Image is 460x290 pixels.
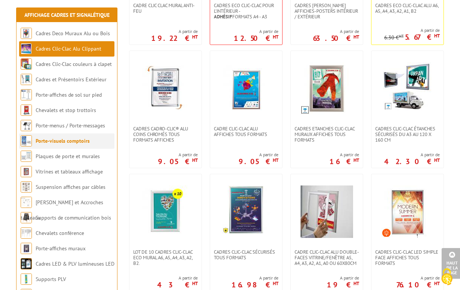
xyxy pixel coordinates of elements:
span: Cadres Eco Clic-Clac pour l'intérieur - formats A4 - A3 [214,3,278,19]
img: Porte-affiches de sol sur pied [21,89,32,100]
p: 9.05 € [239,159,278,164]
img: Cadres Deco Muraux Alu ou Bois [21,28,32,39]
a: Chevalets conférence [36,230,84,236]
img: Cadres LED & PLV lumineuses LED [21,258,32,269]
span: A partir de [232,275,278,281]
img: Cadres Cadro-Clic® Alu coins chromés tous formats affiches [139,62,192,115]
sup: HT [192,280,198,287]
p: 16 € [329,159,359,164]
sup: HT [273,157,278,163]
span: Cadres [PERSON_NAME] affiches-posters intérieur / extérieur [295,3,359,19]
a: Affichage Cadres et Signalétique [24,12,110,18]
a: Cadres [PERSON_NAME] affiches-posters intérieur / extérieur [291,3,363,19]
a: Lot de 10 cadres Clic-Clac Eco mural A6, A5, A4, A3, A2, B2. [129,249,201,266]
img: Cadre clic-clac alu double-faces Vitrine/fenêtre A5, A4, A3, A2, A1, A0 ou 60x80cm [301,185,353,238]
img: Porte-menus / Porte-messages [21,120,32,131]
span: Cadres Cadro-Clic® Alu coins chromés tous formats affiches [133,126,198,143]
button: Cookies (fenêtre modale) [434,265,460,290]
a: Cadres Clic-Clac couleurs à clapet [36,61,112,67]
sup: HT [273,280,278,287]
img: Vitrines et tableaux affichage [21,166,32,177]
sup: HT [353,157,359,163]
a: Supports de communication bois [36,214,111,221]
p: 16.98 € [232,283,278,287]
a: Porte-menus / Porte-messages [36,122,105,129]
p: 9.05 € [158,159,198,164]
a: Supports PLV [36,276,66,283]
span: A partir de [329,152,359,158]
span: A partir de [234,28,278,34]
img: Lot de 10 cadres Clic-Clac Eco mural A6, A5, A4, A3, A2, B2. [139,185,192,238]
sup: HT [192,34,198,40]
a: Suspension affiches par câbles [36,184,105,190]
p: 63.50 € [313,36,359,40]
img: Cimaises et Accroches tableaux [21,197,32,208]
span: A partir de [384,27,440,33]
a: Cadre Clic-Clac Alu affiches tous formats [210,126,282,137]
span: Cadres Clic-Clac Sécurisés Tous formats [214,249,278,260]
a: Cadre clic-clac alu double-faces Vitrine/fenêtre A5, A4, A3, A2, A1, A0 ou 60x80cm [291,249,363,266]
a: Cadres Etanches Clic-Clac muraux affiches tous formats [291,126,363,143]
p: 19.22 € [151,36,198,40]
span: A partir de [239,152,278,158]
span: Cadres Etanches Clic-Clac muraux affiches tous formats [295,126,359,143]
span: Cadres Eco Clic-Clac alu A6, A5, A4, A3, A2, A1, B2 [375,3,440,14]
span: Cadres Clic-Clac LED simple face affiches tous formats [375,249,440,266]
sup: HT [273,34,278,40]
p: 42.30 € [384,159,440,164]
a: Cadres LED & PLV lumineuses LED [36,260,114,267]
a: Cadres Clic-Clac LED simple face affiches tous formats [371,249,443,266]
p: 6.30 € [384,35,404,40]
span: A partir de [157,275,198,281]
sup: HT [434,157,440,163]
img: Cadres Clic-Clac LED simple face affiches tous formats [381,185,434,238]
img: Cadres Clic-Clac Étanches Sécurisés du A3 au 120 x 160 cm [383,62,432,111]
sup: HT [192,157,198,163]
span: A partir de [313,28,359,34]
a: Plaques de porte et murales [36,153,100,160]
img: Cadres et Présentoirs Extérieur [21,74,32,85]
img: Cookies (fenêtre modale) [437,268,456,286]
a: Porte-affiches de sol sur pied [36,91,102,98]
a: Cadre CLIC CLAC Mural ANTI-FEU [129,3,201,14]
span: A partir de [158,152,198,158]
a: Cadres et Présentoirs Extérieur [36,76,107,83]
p: 76.10 € [396,283,440,287]
span: Cadre CLIC CLAC Mural ANTI-FEU [133,3,198,14]
img: Cadres Clic-Clac Alu Clippant [21,43,32,54]
a: Porte-affiches muraux [36,245,86,252]
p: 43 € [157,283,198,287]
a: Chevalets et stop trottoirs [36,107,96,114]
img: Porte-visuels comptoirs [21,135,32,146]
span: Cadre clic-clac alu double-faces Vitrine/fenêtre A5, A4, A3, A2, A1, A0 ou 60x80cm [295,249,359,266]
img: Chevalets conférence [21,227,32,239]
img: Porte-affiches muraux [21,243,32,254]
img: Cadre Clic-Clac Alu affiches tous formats [220,62,272,115]
p: 19 € [327,283,359,287]
a: Cadres Eco Clic-Clac alu A6, A5, A4, A3, A2, A1, B2 [371,3,443,14]
a: Cadres Clic-Clac Étanches Sécurisés du A3 au 120 x 160 cm [371,126,443,143]
p: 5.67 € [405,35,440,39]
sup: HT [434,33,440,39]
img: Supports PLV [21,274,32,285]
a: [PERSON_NAME] et Accroches tableaux [21,199,103,221]
a: Cadres Clic-Clac Sécurisés Tous formats [210,249,282,260]
span: A partir de [327,275,359,281]
span: Cadre Clic-Clac Alu affiches tous formats [214,126,278,137]
a: Porte-visuels comptoirs [36,138,90,144]
img: Suspension affiches par câbles [21,181,32,193]
strong: Adhésif [214,13,232,20]
span: Cadres Clic-Clac Étanches Sécurisés du A3 au 120 x 160 cm [375,126,440,143]
span: A partir de [396,275,440,281]
img: Plaques de porte et murales [21,151,32,162]
img: Chevalets et stop trottoirs [21,105,32,116]
p: 12.50 € [234,36,278,40]
a: Cadres Deco Muraux Alu ou Bois [36,30,110,37]
img: Cadres Clic-Clac couleurs à clapet [21,58,32,70]
span: A partir de [384,152,440,158]
img: Cadres Clic-Clac Sécurisés Tous formats [222,185,271,234]
sup: HT [399,33,404,39]
a: Cadres Eco Clic-Clac pour l'intérieur -Adhésifformats A4 - A3 [210,3,282,19]
a: Cadres Clic-Clac Alu Clippant [36,45,101,52]
a: Cadres Cadro-Clic® Alu coins chromés tous formats affiches [129,126,201,143]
